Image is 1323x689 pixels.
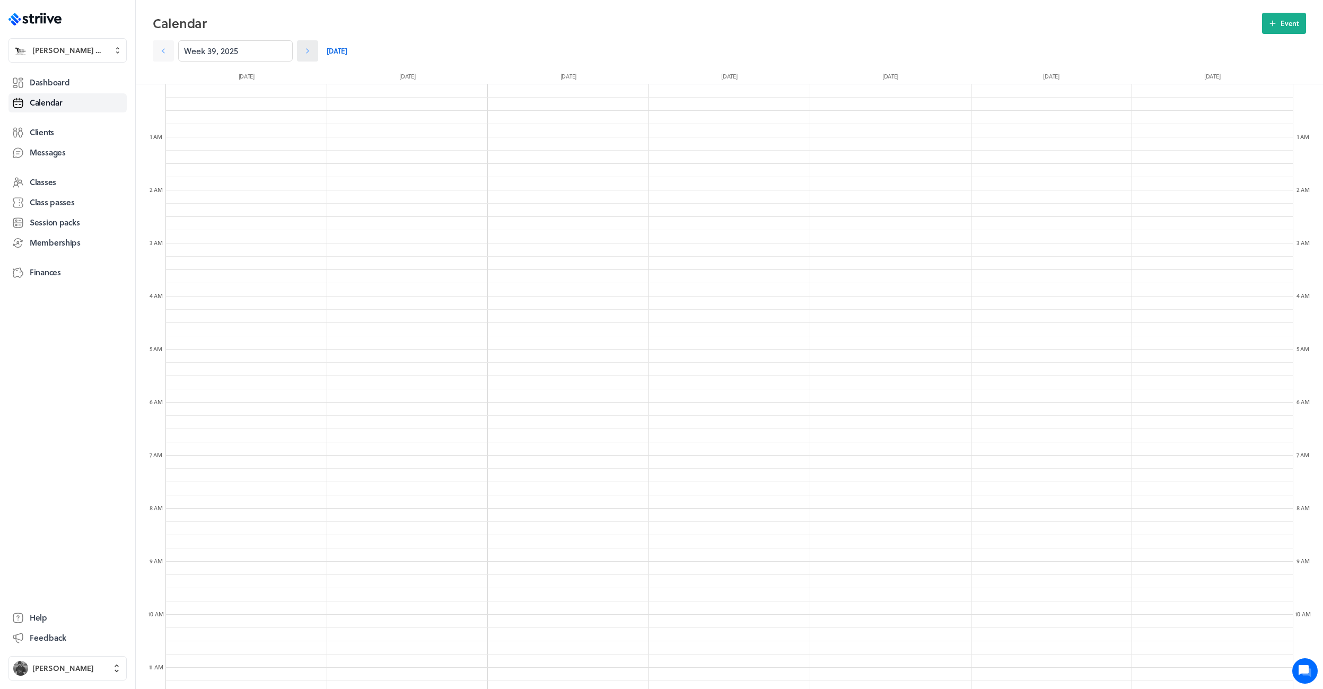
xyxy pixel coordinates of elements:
button: Reiman Wellness[PERSON_NAME] Wellness [8,38,127,63]
div: 7 AM [1292,451,1313,459]
button: Josh Reiman[PERSON_NAME] [8,656,127,681]
span: [PERSON_NAME] Wellness [32,45,107,56]
span: Class passes [30,197,75,208]
div: [DATE] [488,72,649,84]
div: 3 AM [1292,239,1313,247]
div: 11 AM [145,663,167,671]
div: 4 AM [145,292,167,300]
h2: We're here to help. Ask us anything! [16,71,196,104]
span: Dashboard [30,77,69,88]
a: Memberships [8,233,127,252]
button: Feedback [8,629,127,648]
span: Calendar [30,97,63,108]
img: Josh Reiman [13,661,28,676]
div: 6 AM [1292,398,1313,406]
input: Search articles [31,182,189,204]
div: [DATE] [1132,72,1293,84]
div: 8 AM [1292,504,1313,512]
span: [PERSON_NAME] [32,663,94,674]
span: Feedback [30,632,66,643]
div: 1 AM [1292,133,1313,141]
div: [DATE] [166,72,327,84]
a: Finances [8,263,127,282]
p: Find an answer quickly [14,165,198,178]
div: 2 AM [1292,186,1313,194]
div: 6 AM [145,398,167,406]
span: Classes [30,177,56,188]
span: Clients [30,127,54,138]
span: New conversation [68,130,127,138]
a: Help [8,608,127,627]
a: Calendar [8,93,127,112]
a: [DATE] [327,40,347,62]
div: 4 AM [1292,292,1313,300]
a: Class passes [8,193,127,212]
div: [DATE] [971,72,1132,84]
h1: Hi [PERSON_NAME] [16,51,196,68]
a: Messages [8,143,127,162]
span: Help [30,612,47,623]
img: Reiman Wellness [13,43,28,58]
div: [DATE] [327,72,488,84]
div: 5 AM [1292,345,1313,353]
button: New conversation [16,124,196,145]
button: Event [1262,13,1306,34]
span: Finances [30,267,61,278]
div: 5 AM [145,345,167,353]
div: 7 AM [145,451,167,459]
div: 3 AM [145,239,167,247]
div: 1 AM [145,133,167,141]
iframe: gist-messenger-bubble-iframe [1292,658,1318,684]
h2: Calendar [153,13,1262,34]
a: Clients [8,123,127,142]
div: 9 AM [145,557,167,565]
a: Classes [8,173,127,192]
span: Session packs [30,217,80,228]
div: 10 AM [145,610,167,618]
input: YYYY-M-D [178,40,293,62]
a: Dashboard [8,73,127,92]
div: 10 AM [1292,610,1313,618]
div: 2 AM [145,186,167,194]
div: [DATE] [810,72,971,84]
div: 9 AM [1292,557,1313,565]
span: Event [1281,19,1299,28]
div: 8 AM [145,504,167,512]
span: Memberships [30,237,81,248]
div: [DATE] [649,72,810,84]
a: Session packs [8,213,127,232]
span: Messages [30,147,66,158]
